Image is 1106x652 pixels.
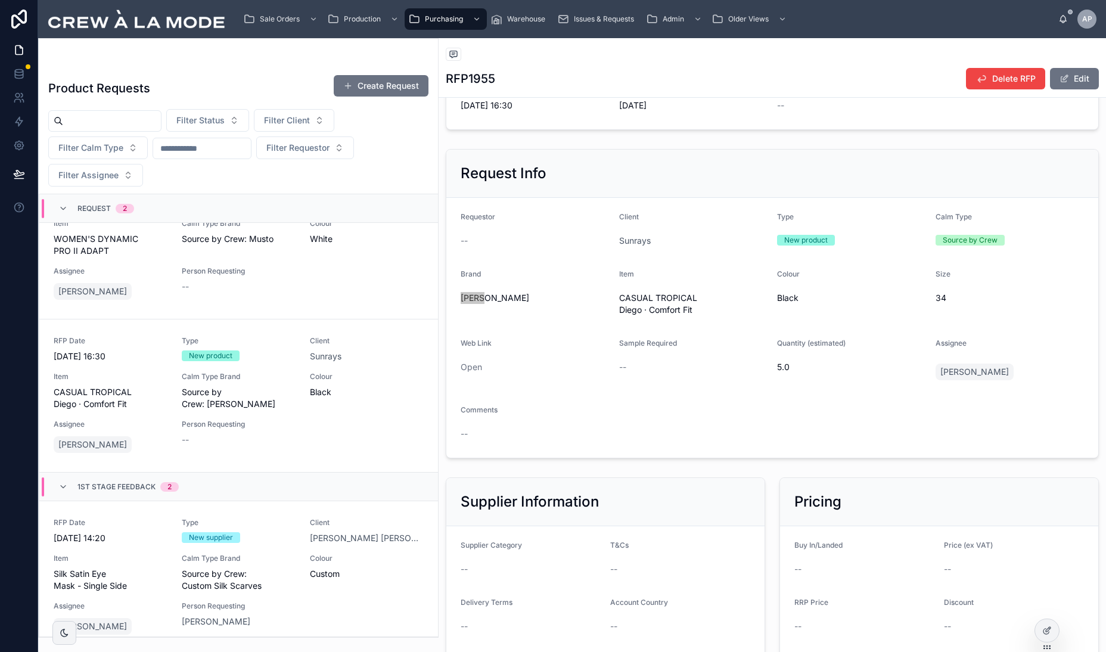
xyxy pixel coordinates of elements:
[461,339,492,347] span: Web Link
[794,492,841,511] h2: Pricing
[992,73,1036,85] span: Delete RFP
[182,219,296,228] span: Calm Type Brand
[619,212,639,221] span: Client
[54,386,167,410] span: CASUAL TROPICAL Diego · Comfort Fit
[936,269,950,278] span: Size
[777,212,794,221] span: Type
[182,420,296,429] span: Person Requesting
[58,439,127,451] span: [PERSON_NAME]
[123,204,127,213] div: 2
[58,620,127,632] span: [PERSON_NAME]
[777,269,800,278] span: Colour
[48,10,225,29] img: App logo
[936,212,972,221] span: Calm Type
[461,212,495,221] span: Requestor
[324,8,405,30] a: Production
[461,428,468,440] span: --
[507,14,545,24] span: Warehouse
[944,598,974,607] span: Discount
[610,598,668,607] span: Account Country
[310,350,341,362] a: Sunrays
[619,269,634,278] span: Item
[77,482,156,492] span: 1st Stage Feedback
[461,362,482,372] a: Open
[260,14,300,24] span: Sale Orders
[54,420,167,429] span: Assignee
[728,14,769,24] span: Older Views
[266,142,330,154] span: Filter Requestor
[334,75,428,97] a: Create Request
[182,568,296,592] span: Source by Crew: Custom Silk Scarves
[1082,14,1092,24] span: AP
[166,109,249,132] button: Select Button
[487,8,554,30] a: Warehouse
[663,14,684,24] span: Admin
[425,14,463,24] span: Purchasing
[610,620,617,632] span: --
[777,361,926,373] span: 5.0
[254,109,334,132] button: Select Button
[794,598,828,607] span: RRP Price
[344,14,381,24] span: Production
[58,142,123,154] span: Filter Calm Type
[189,532,233,543] div: New supplier
[574,14,634,24] span: Issues & Requests
[461,620,468,632] span: --
[784,235,828,246] div: New product
[777,292,926,304] span: Black
[943,235,998,246] div: Source by Crew
[708,8,793,30] a: Older Views
[54,618,132,635] a: [PERSON_NAME]
[619,339,677,347] span: Sample Required
[182,233,296,245] span: Source by Crew: Musto
[54,336,167,346] span: RFP Date
[264,114,310,126] span: Filter Client
[54,266,167,276] span: Assignee
[966,68,1045,89] button: Delete RFP
[167,482,172,492] div: 2
[777,100,784,111] span: --
[182,266,296,276] span: Person Requesting
[944,541,993,549] span: Price (ex VAT)
[182,372,296,381] span: Calm Type Brand
[54,436,132,453] a: [PERSON_NAME]
[48,80,150,97] h1: Product Requests
[54,350,167,362] span: [DATE] 16:30
[58,169,119,181] span: Filter Assignee
[461,598,512,607] span: Delivery Terms
[554,8,642,30] a: Issues & Requests
[944,563,951,575] span: --
[39,166,438,319] a: [DATE] 16:32New productSunraysItemWOMEN'S DYNAMIC PRO II ADAPTCalm Type BrandSource by Crew: Must...
[944,620,951,632] span: --
[54,283,132,300] a: [PERSON_NAME]
[54,532,167,544] span: [DATE] 14:20
[936,292,1085,304] span: 34
[461,292,610,304] span: [PERSON_NAME]
[461,492,599,511] h2: Supplier Information
[182,336,296,346] span: Type
[310,372,424,381] span: Colour
[310,532,424,544] a: [PERSON_NAME] [PERSON_NAME]
[58,285,127,297] span: [PERSON_NAME]
[461,405,498,414] span: Comments
[1050,68,1099,89] button: Edit
[794,541,843,549] span: Buy In/Landed
[182,616,250,628] a: [PERSON_NAME]
[182,554,296,563] span: Calm Type Brand
[619,292,768,316] span: CASUAL TROPICAL Diego · Comfort Fit
[48,136,148,159] button: Select Button
[940,366,1009,378] span: [PERSON_NAME]
[176,114,225,126] span: Filter Status
[182,386,296,410] span: Source by Crew: [PERSON_NAME]
[54,568,167,592] span: Silk Satin Eye Mask - Single Side
[619,235,651,247] a: Sunrays
[182,434,189,446] span: --
[777,339,846,347] span: Quantity (estimated)
[235,6,1058,32] div: scrollable content
[446,70,495,87] h1: RFP1955
[405,8,487,30] a: Purchasing
[936,364,1014,380] a: [PERSON_NAME]
[48,164,143,187] button: Select Button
